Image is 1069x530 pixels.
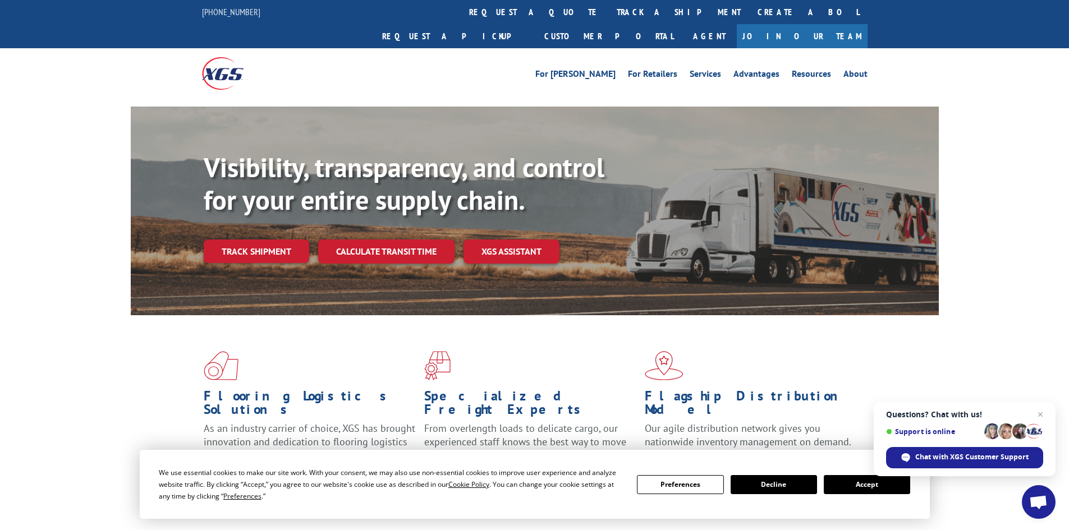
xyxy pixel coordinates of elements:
img: xgs-icon-flagship-distribution-model-red [645,351,683,380]
span: Questions? Chat with us! [886,410,1043,419]
div: Chat with XGS Customer Support [886,447,1043,468]
span: Support is online [886,427,980,436]
button: Accept [824,475,910,494]
h1: Flagship Distribution Model [645,389,857,422]
a: XGS ASSISTANT [464,239,559,264]
div: Open chat [1022,485,1056,519]
b: Visibility, transparency, and control for your entire supply chain. [204,150,604,217]
span: As an industry carrier of choice, XGS has brought innovation and dedication to flooring logistics... [204,422,415,462]
span: Preferences [223,491,261,501]
h1: Specialized Freight Experts [424,389,636,422]
a: Services [690,70,721,82]
span: Cookie Policy [448,480,489,489]
a: [PHONE_NUMBER] [202,6,260,17]
a: For Retailers [628,70,677,82]
img: xgs-icon-focused-on-flooring-red [424,351,451,380]
button: Preferences [637,475,723,494]
a: Calculate transit time [318,239,455,264]
a: Resources [792,70,831,82]
a: For [PERSON_NAME] [535,70,616,82]
div: Cookie Consent Prompt [140,450,930,519]
a: About [843,70,868,82]
a: Customer Portal [536,24,682,48]
a: Join Our Team [737,24,868,48]
span: Close chat [1034,408,1047,421]
button: Decline [731,475,817,494]
div: We use essential cookies to make our site work. With your consent, we may also use non-essential ... [159,467,623,502]
h1: Flooring Logistics Solutions [204,389,416,422]
img: xgs-icon-total-supply-chain-intelligence-red [204,351,238,380]
a: Request a pickup [374,24,536,48]
p: From overlength loads to delicate cargo, our experienced staff knows the best way to move your fr... [424,422,636,472]
span: Our agile distribution network gives you nationwide inventory management on demand. [645,422,851,448]
a: Track shipment [204,239,309,263]
span: Chat with XGS Customer Support [915,452,1029,462]
a: Agent [682,24,737,48]
a: Advantages [733,70,779,82]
